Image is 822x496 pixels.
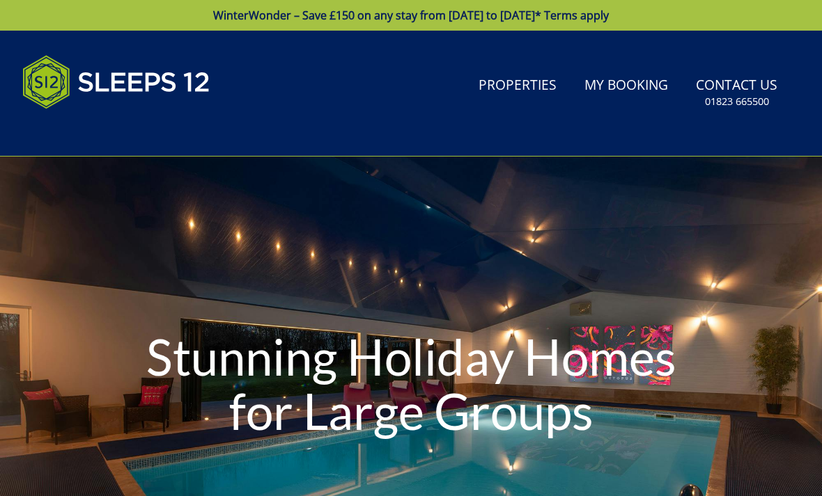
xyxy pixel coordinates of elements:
[690,70,783,115] a: Contact Us01823 665500
[22,47,210,117] img: Sleeps 12
[15,125,162,137] iframe: Customer reviews powered by Trustpilot
[579,70,674,102] a: My Booking
[705,95,769,109] small: 01823 665500
[473,70,562,102] a: Properties
[123,302,699,466] h1: Stunning Holiday Homes for Large Groups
